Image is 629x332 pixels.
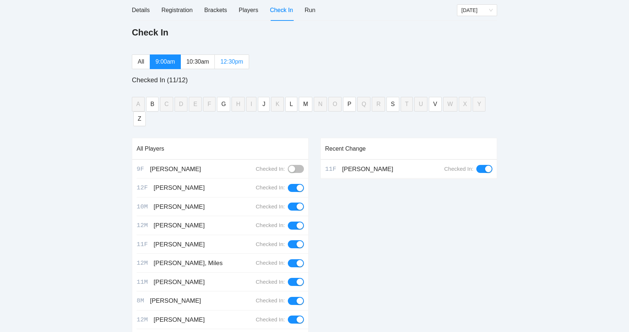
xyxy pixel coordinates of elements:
button: V [429,97,442,112]
div: Checked In (11/12) [132,75,497,85]
div: Checked In: [256,203,285,211]
div: Checked In: [256,278,285,286]
span: 12:30pm [220,59,243,65]
div: [PERSON_NAME] [154,183,205,193]
span: L [290,99,293,109]
div: 12M [137,221,148,230]
button: G [217,97,230,112]
div: Checked In: [256,165,285,173]
span: M [303,99,308,109]
button: J [258,97,270,112]
div: Players [239,5,258,15]
div: [PERSON_NAME] [154,278,205,287]
button: B [146,97,159,112]
button: O [328,97,342,112]
div: [PERSON_NAME] [154,315,205,325]
button: U [414,97,427,112]
div: [PERSON_NAME] [150,296,201,306]
div: 12M [137,259,148,268]
div: Checked In: [256,240,285,249]
div: 12M [137,315,148,325]
button: N [314,97,327,112]
div: Brackets [204,5,227,15]
div: [PERSON_NAME] [150,165,201,174]
div: 12F [137,183,148,193]
div: 11F [137,240,148,249]
button: P [343,97,356,112]
div: [PERSON_NAME] [342,165,393,174]
div: Recent Change [325,138,492,159]
div: All Players [137,138,304,159]
span: Sunday [461,5,493,16]
div: Checked In: [256,184,285,192]
span: G [221,99,226,109]
div: [PERSON_NAME] [154,240,205,249]
div: 9F [137,165,144,174]
div: 11F [325,165,336,174]
h1: Check In [132,27,168,38]
span: B [150,99,155,109]
span: All [138,59,144,65]
span: S [391,99,395,109]
button: L [285,97,297,112]
button: M [299,97,312,112]
button: D [175,97,188,112]
button: K [271,97,284,112]
div: Check In [270,5,293,15]
div: Checked In: [256,259,285,267]
button: F [203,97,216,112]
div: Details [132,5,150,15]
button: X [459,97,472,112]
span: V [433,99,437,109]
button: A [132,97,145,112]
button: W [443,97,457,112]
button: Y [473,97,485,112]
div: 11M [137,278,148,287]
div: Run [305,5,315,15]
button: Z [133,112,146,126]
div: 10M [137,202,148,212]
div: Checked In: [444,165,473,173]
div: [PERSON_NAME], Miles [154,259,223,268]
button: I [246,97,256,112]
button: E [189,97,202,112]
div: [PERSON_NAME] [154,221,205,230]
button: C [160,97,173,112]
span: 9:00am [156,59,175,65]
span: J [262,99,265,109]
div: Registration [161,5,192,15]
button: S [386,97,399,112]
div: Checked In: [256,221,285,230]
button: R [372,97,385,112]
div: Checked In: [256,297,285,305]
button: H [232,97,245,112]
span: P [347,99,351,109]
div: Checked In: [256,316,285,324]
div: [PERSON_NAME] [154,202,205,212]
span: 10:30am [186,59,209,65]
button: Q [357,97,370,112]
span: Z [138,114,141,123]
div: 8M [137,296,144,306]
button: T [401,97,413,112]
